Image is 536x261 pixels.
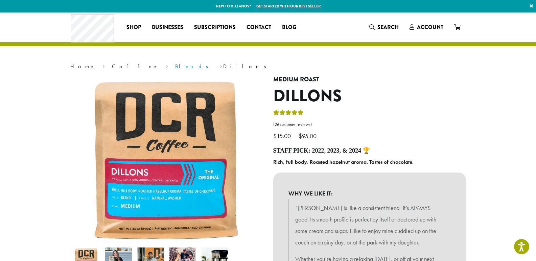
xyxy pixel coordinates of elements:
[417,23,443,31] span: Account
[273,147,466,155] h4: Staff Pick: 2022, 2023, & 2024 🏆
[288,188,451,199] b: WHY WE LIKE IT:
[273,86,466,106] h1: Dillons
[273,109,304,119] div: Rated 5.00 out of 5
[175,63,213,70] a: Blends
[273,76,466,83] h4: Medium Roast
[126,23,141,32] span: Shop
[112,63,158,70] a: Coffee
[294,132,297,140] span: –
[273,121,466,128] a: (26customer reviews)
[70,63,95,70] a: Home
[152,23,183,32] span: Businesses
[70,62,466,71] nav: Breadcrumb
[282,23,296,32] span: Blog
[275,122,280,127] span: 26
[364,22,404,33] a: Search
[166,60,168,71] span: ›
[273,158,414,165] b: Rich, full body. Roasted hazelnut aroma. Tastes of chocolate.
[377,23,399,31] span: Search
[102,60,105,71] span: ›
[299,132,302,140] span: $
[220,60,222,71] span: ›
[295,202,444,248] p: “[PERSON_NAME] is like a consistent friend- it’s ALWAYS good. Its smooth profile is perfect by it...
[256,3,321,9] a: Get started with our best seller
[273,132,277,140] span: $
[121,22,146,33] a: Shop
[247,23,271,32] span: Contact
[273,132,293,140] bdi: 15.00
[299,132,318,140] bdi: 95.00
[194,23,236,32] span: Subscriptions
